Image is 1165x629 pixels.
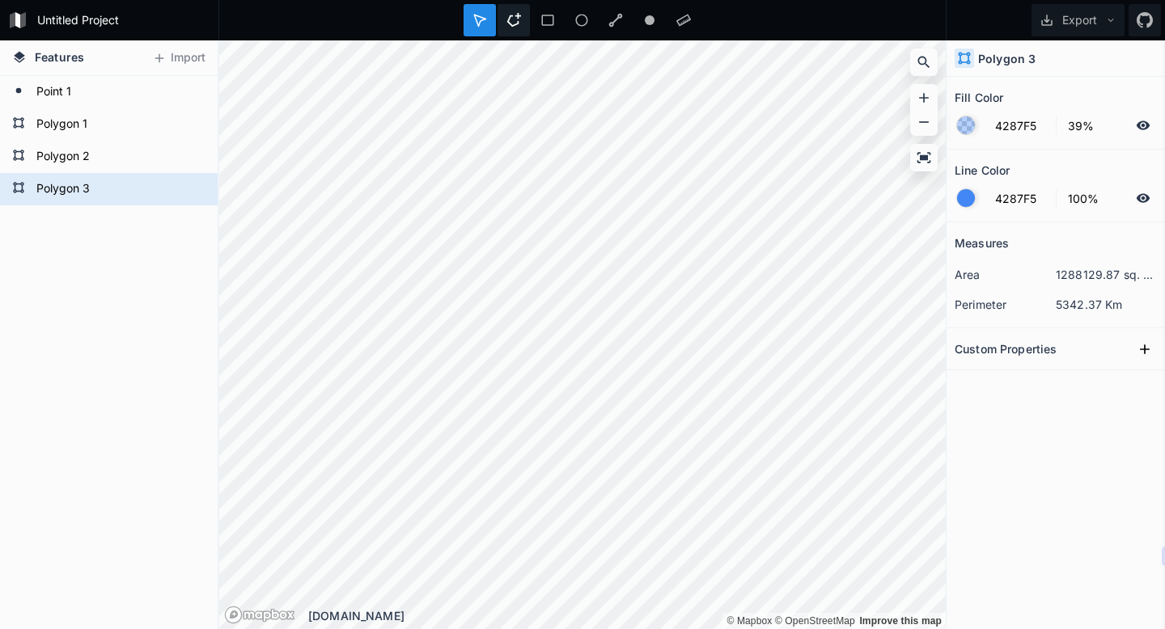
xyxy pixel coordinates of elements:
[955,266,1056,283] dt: area
[1056,296,1157,313] dd: 5342.37 Km
[955,85,1003,110] h2: Fill Color
[955,158,1010,183] h2: Line Color
[308,607,946,624] div: [DOMAIN_NAME]
[955,336,1057,361] h2: Custom Properties
[978,50,1036,67] h4: Polygon 3
[859,615,942,627] a: Map feedback
[955,230,1009,255] h2: Measures
[144,45,214,71] button: Import
[224,606,295,624] a: Mapbox logo
[1056,266,1157,283] dd: 1288129.87 sq. km
[955,296,1056,313] dt: perimeter
[1032,4,1125,36] button: Export
[727,615,772,627] a: Mapbox
[775,615,855,627] a: OpenStreetMap
[35,49,84,65] span: Features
